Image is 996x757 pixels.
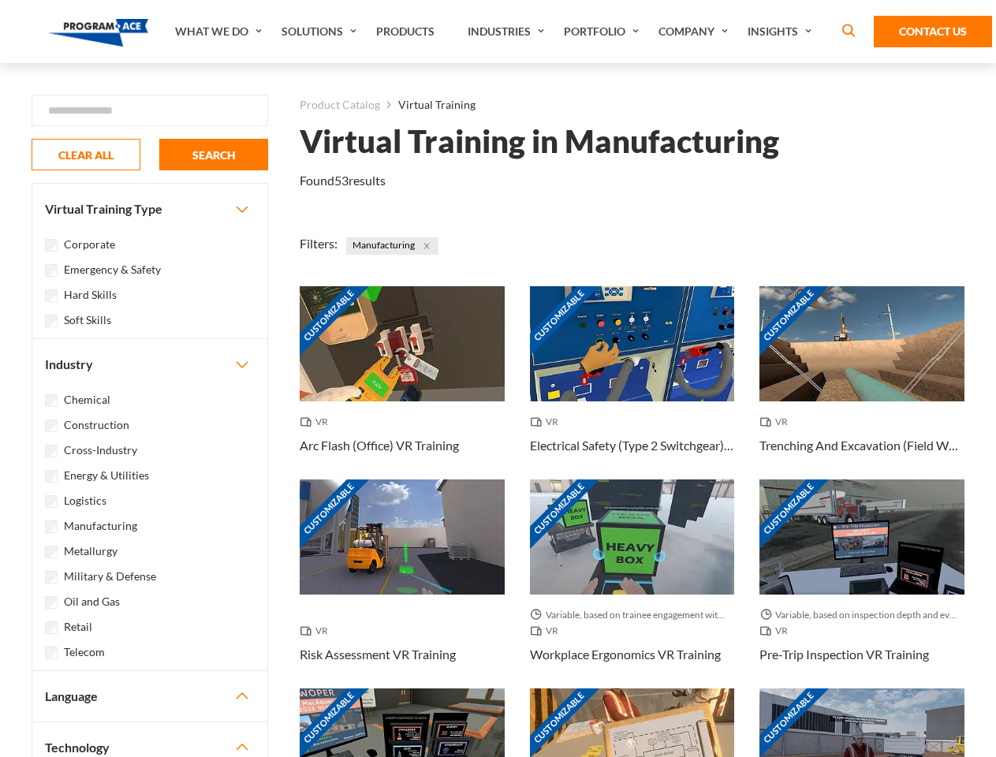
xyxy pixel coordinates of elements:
span: VR [300,414,334,430]
input: Hard Skills [45,289,58,302]
label: Manufacturing [64,517,137,535]
span: VR [530,623,565,639]
h1: Virtual Training in Manufacturing [300,128,779,155]
button: Close [418,237,435,255]
button: Language [32,671,267,722]
label: Chemical [64,391,110,408]
input: Chemical [45,394,58,407]
span: Manufacturing [346,237,438,255]
input: Oil and Gas [45,596,58,609]
a: Customizable Thumbnail - Trenching And Excavation (Field Work) VR Training VR Trenching And Excav... [759,286,964,479]
input: Construction [45,420,58,432]
input: Telecom [45,647,58,659]
input: Corporate [45,239,58,252]
input: Metallurgy [45,546,58,558]
input: Emergency & Safety [45,264,58,277]
button: Virtual Training Type [32,184,267,234]
label: Corporate [64,236,115,253]
p: Found results [300,171,386,190]
label: Metallurgy [64,543,118,560]
label: Emergency & Safety [64,261,161,278]
label: Military & Defense [64,568,156,585]
label: Logistics [64,492,106,509]
input: Military & Defense [45,571,58,584]
span: VR [530,414,565,430]
input: Cross-Industry [45,445,58,457]
span: VR [759,414,794,430]
a: Customizable Thumbnail - Risk Assessment VR Training VR Risk Assessment VR Training [300,479,505,688]
a: Product Catalog [300,95,380,115]
button: Industry [32,339,267,390]
label: Oil and Gas [64,593,120,610]
span: VR [759,623,794,639]
label: Construction [64,416,129,434]
input: Retail [45,621,58,634]
h3: Arc Flash (Office) VR Training [300,436,459,455]
a: Customizable Thumbnail - Workplace Ergonomics VR Training Variable, based on trainee engagement w... [530,479,735,688]
label: Hard Skills [64,286,117,304]
button: CLEAR ALL [32,139,140,170]
input: Soft Skills [45,315,58,327]
h3: Trenching And Excavation (Field Work) VR Training [759,436,964,455]
span: Variable, based on inspection depth and event interaction. [759,607,964,623]
label: Energy & Utilities [64,467,149,484]
label: Cross-Industry [64,442,137,459]
label: Soft Skills [64,311,111,329]
label: Retail [64,618,92,636]
a: Contact Us [874,16,992,47]
span: Variable, based on trainee engagement with exercises. [530,607,735,623]
em: 53 [334,173,349,188]
input: Manufacturing [45,520,58,533]
h3: Workplace Ergonomics VR Training [530,645,721,664]
span: Filters: [300,236,338,251]
input: Energy & Utilities [45,470,58,483]
nav: breadcrumb [300,95,964,115]
h3: Risk Assessment VR Training [300,645,456,664]
img: Program-Ace [49,19,149,47]
a: Customizable Thumbnail - Arc Flash (Office) VR Training VR Arc Flash (Office) VR Training [300,286,505,479]
a: Customizable Thumbnail - Pre-Trip Inspection VR Training Variable, based on inspection depth and ... [759,479,964,688]
li: Virtual Training [380,95,476,115]
h3: Electrical Safety (Type 2 Switchgear) VR Training [530,436,735,455]
a: Customizable Thumbnail - Electrical Safety (Type 2 Switchgear) VR Training VR Electrical Safety (... [530,286,735,479]
span: VR [300,623,334,639]
input: Logistics [45,495,58,508]
h3: Pre-Trip Inspection VR Training [759,645,929,664]
label: Telecom [64,643,105,661]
